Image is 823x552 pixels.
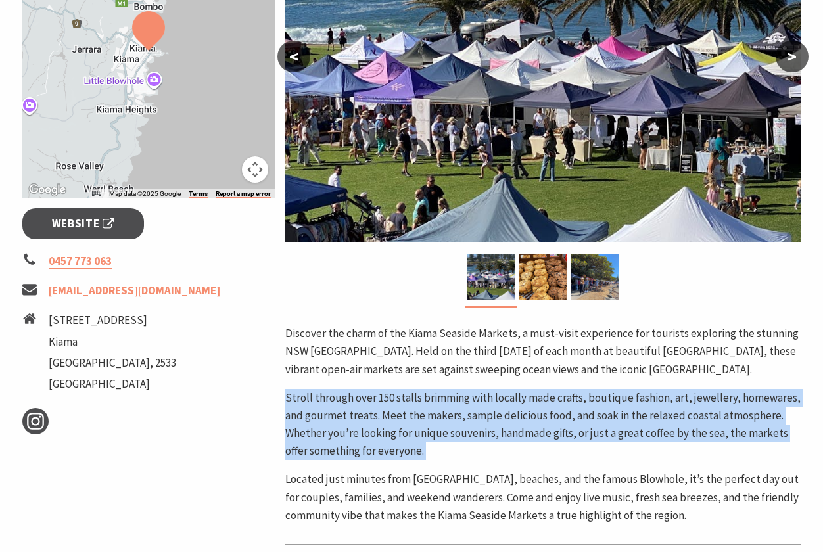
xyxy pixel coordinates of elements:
[519,254,567,300] img: Market ptoduce
[285,389,801,461] p: Stroll through over 150 stalls brimming with locally made crafts, boutique fashion, art, jeweller...
[52,215,115,233] span: Website
[22,208,144,239] a: Website
[49,375,176,393] li: [GEOGRAPHIC_DATA]
[109,190,181,197] span: Map data ©2025 Google
[285,325,801,379] p: Discover the charm of the Kiama Seaside Markets, a must-visit experience for tourists exploring t...
[571,254,619,300] img: market photo
[776,41,809,72] button: >
[277,41,310,72] button: <
[49,283,220,298] a: [EMAIL_ADDRESS][DOMAIN_NAME]
[467,254,515,300] img: Kiama Seaside Market
[26,181,69,198] a: Open this area in Google Maps (opens a new window)
[49,354,176,372] li: [GEOGRAPHIC_DATA], 2533
[49,311,176,329] li: [STREET_ADDRESS]
[216,190,271,198] a: Report a map error
[285,471,801,524] p: Located just minutes from [GEOGRAPHIC_DATA], beaches, and the famous Blowhole, it’s the perfect d...
[242,156,268,183] button: Map camera controls
[92,189,101,198] button: Keyboard shortcuts
[49,333,176,351] li: Kiama
[26,181,69,198] img: Google
[189,190,208,198] a: Terms (opens in new tab)
[49,254,112,269] a: 0457 773 063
